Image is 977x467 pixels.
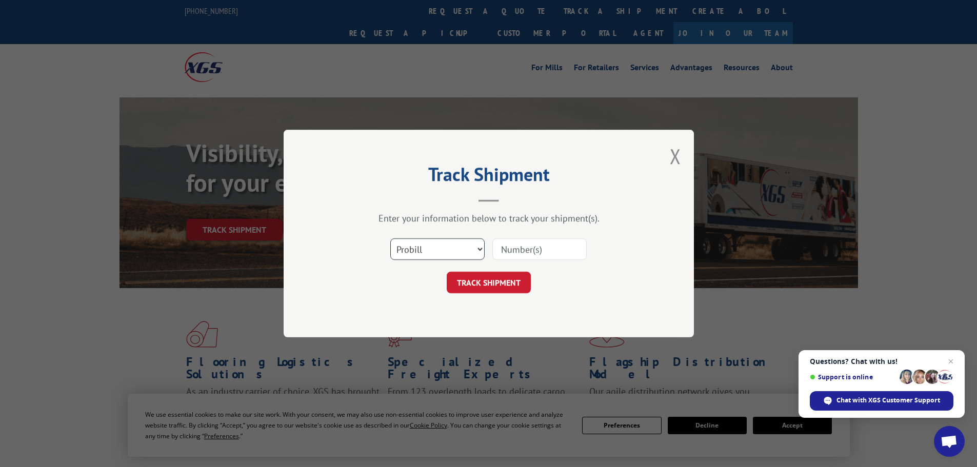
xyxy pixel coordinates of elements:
[492,238,587,260] input: Number(s)
[810,391,953,411] div: Chat with XGS Customer Support
[670,143,681,170] button: Close modal
[810,357,953,366] span: Questions? Chat with us!
[335,212,643,224] div: Enter your information below to track your shipment(s).
[836,396,940,405] span: Chat with XGS Customer Support
[934,426,965,457] div: Open chat
[447,272,531,293] button: TRACK SHIPMENT
[810,373,896,381] span: Support is online
[945,355,957,368] span: Close chat
[335,167,643,187] h2: Track Shipment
